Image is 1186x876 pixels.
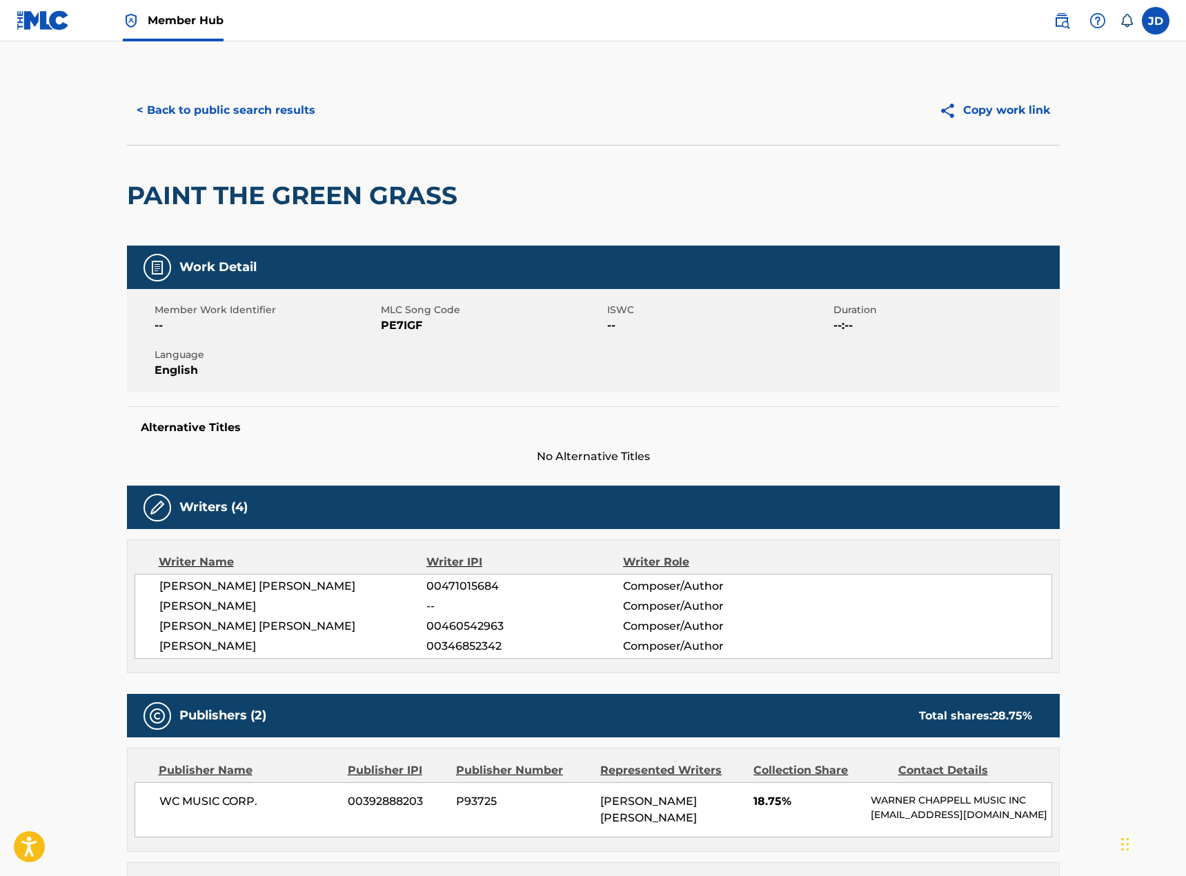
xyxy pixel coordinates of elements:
span: Duration [833,303,1056,317]
span: Composer/Author [623,578,802,595]
button: < Back to public search results [127,93,325,128]
span: ISWC [607,303,830,317]
div: Represented Writers [600,762,743,779]
span: 00346852342 [426,638,622,655]
span: 00471015684 [426,578,622,595]
div: Total shares: [919,708,1032,724]
div: User Menu [1142,7,1169,34]
div: Writer Name [159,554,427,570]
img: Copy work link [939,102,963,119]
img: MLC Logo [17,10,70,30]
p: [EMAIL_ADDRESS][DOMAIN_NAME] [871,808,1051,822]
a: Public Search [1048,7,1076,34]
span: Composer/Author [623,618,802,635]
h5: Publishers (2) [179,708,266,724]
div: Help [1084,7,1111,34]
h2: PAINT THE GREEN GRASS [127,180,464,211]
div: Publisher Number [456,762,590,779]
img: Writers [149,499,166,516]
span: MLC Song Code [381,303,604,317]
span: English [155,362,377,379]
span: WC MUSIC CORP. [159,793,338,810]
span: P93725 [456,793,590,810]
span: Composer/Author [623,638,802,655]
span: [PERSON_NAME] [PERSON_NAME] [159,618,427,635]
span: 18.75% [753,793,860,810]
span: --:-- [833,317,1056,334]
img: Top Rightsholder [123,12,139,29]
span: [PERSON_NAME] [159,598,427,615]
iframe: Resource Center [1147,612,1186,723]
div: Writer IPI [426,554,623,570]
span: Member Work Identifier [155,303,377,317]
p: WARNER CHAPPELL MUSIC INC [871,793,1051,808]
div: Writer Role [623,554,802,570]
span: Language [155,348,377,362]
span: [PERSON_NAME] [PERSON_NAME] [159,578,427,595]
h5: Alternative Titles [141,421,1046,435]
span: 00460542963 [426,618,622,635]
div: Drag [1121,824,1129,865]
span: Composer/Author [623,598,802,615]
span: [PERSON_NAME] [159,638,427,655]
button: Copy work link [929,93,1060,128]
div: Notifications [1120,14,1134,28]
span: -- [607,317,830,334]
span: No Alternative Titles [127,448,1060,465]
img: help [1089,12,1106,29]
span: Member Hub [148,12,224,28]
span: -- [155,317,377,334]
h5: Work Detail [179,259,257,275]
span: -- [426,598,622,615]
h5: Writers (4) [179,499,248,515]
div: Collection Share [753,762,887,779]
span: 00392888203 [348,793,446,810]
div: Publisher IPI [348,762,446,779]
div: Contact Details [898,762,1032,779]
span: 28.75 % [992,709,1032,722]
div: Publisher Name [159,762,337,779]
iframe: Chat Widget [1117,810,1186,876]
span: PE7IGF [381,317,604,334]
img: Publishers [149,708,166,724]
img: Work Detail [149,259,166,276]
img: search [1054,12,1070,29]
span: [PERSON_NAME] [PERSON_NAME] [600,795,697,824]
